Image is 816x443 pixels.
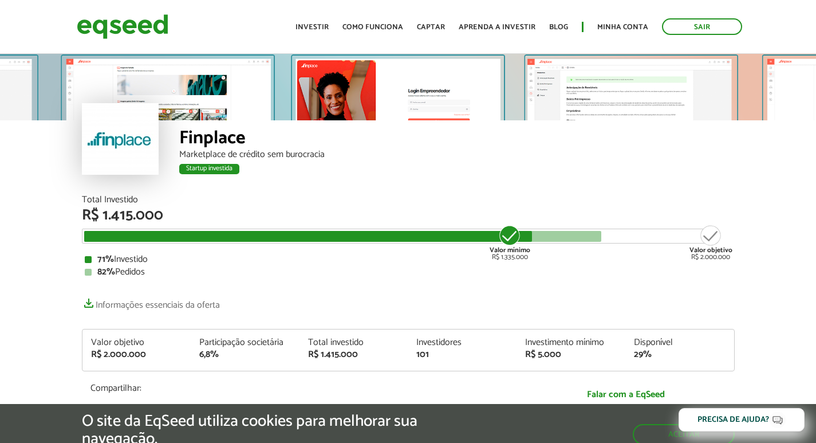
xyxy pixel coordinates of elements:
div: R$ 1.415.000 [308,350,400,359]
strong: 71% [97,252,114,267]
div: Investimento mínimo [525,338,617,347]
a: Investir [295,23,329,31]
div: Pedidos [85,268,732,277]
div: Investido [85,255,732,264]
a: Blog [549,23,568,31]
a: Minha conta [597,23,648,31]
a: Falar com a EqSeed [526,383,726,406]
div: Disponível [634,338,726,347]
div: Startup investida [179,164,239,174]
div: 101 [416,350,508,359]
div: 6,8% [199,350,291,359]
div: Total investido [308,338,400,347]
p: Compartilhar: [90,383,508,394]
div: Total Investido [82,195,735,205]
div: Finplace [179,129,735,150]
div: R$ 1.335.000 [488,224,531,261]
div: Valor objetivo [91,338,183,347]
div: R$ 2.000.000 [91,350,183,359]
a: Informações essenciais da oferta [82,294,220,310]
a: Captar [417,23,445,31]
div: Investidores [416,338,508,347]
div: Participação societária [199,338,291,347]
strong: 82% [97,264,115,280]
div: R$ 2.000.000 [689,224,732,261]
a: Sair [662,18,742,35]
strong: Valor objetivo [689,245,732,256]
div: R$ 5.000 [525,350,617,359]
a: Aprenda a investir [459,23,535,31]
strong: Valor mínimo [490,245,530,256]
div: 29% [634,350,726,359]
a: Como funciona [342,23,403,31]
div: Marketplace de crédito sem burocracia [179,150,735,159]
img: EqSeed [77,11,168,42]
div: R$ 1.415.000 [82,208,735,223]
